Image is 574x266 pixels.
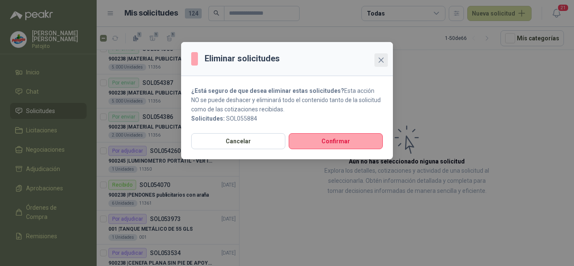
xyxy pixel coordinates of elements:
[378,57,384,63] span: close
[191,115,225,122] b: Solicitudes:
[374,53,388,67] button: Close
[191,133,285,149] button: Cancelar
[289,133,383,149] button: Confirmar
[191,86,383,114] p: Esta acción NO se puede deshacer y eliminará todo el contenido tanto de la solicitud como de las ...
[191,114,383,123] p: SOL055884
[191,87,344,94] strong: ¿Está seguro de que desea eliminar estas solicitudes?
[205,52,280,65] h3: Eliminar solicitudes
